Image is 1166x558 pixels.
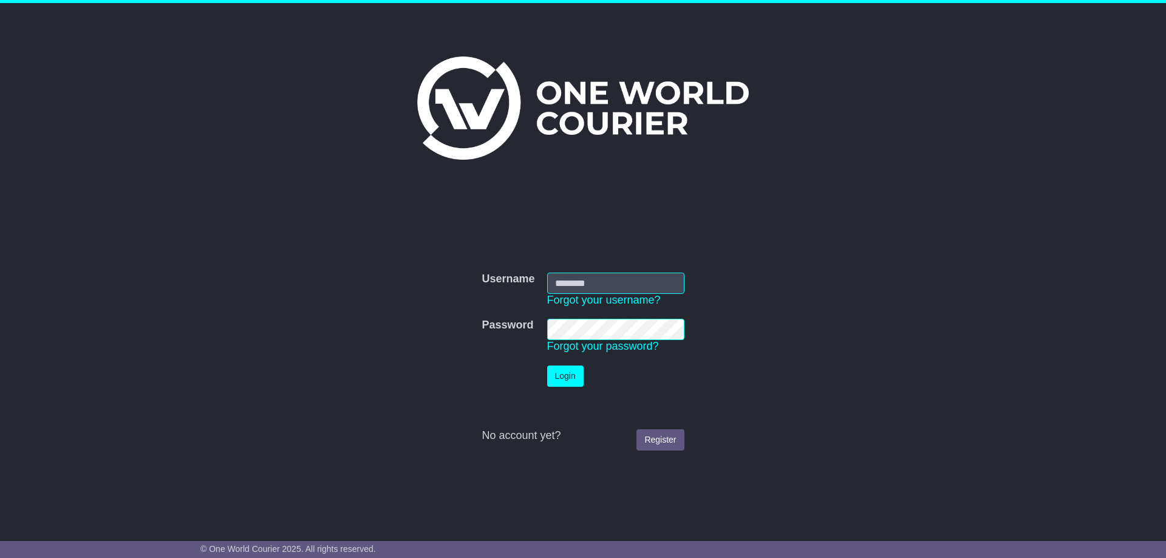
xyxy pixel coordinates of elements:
label: Password [482,319,533,332]
label: Username [482,273,534,286]
a: Register [636,429,684,451]
div: No account yet? [482,429,684,443]
button: Login [547,366,584,387]
img: One World [417,56,749,160]
a: Forgot your password? [547,340,659,352]
a: Forgot your username? [547,294,661,306]
span: © One World Courier 2025. All rights reserved. [200,544,376,554]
